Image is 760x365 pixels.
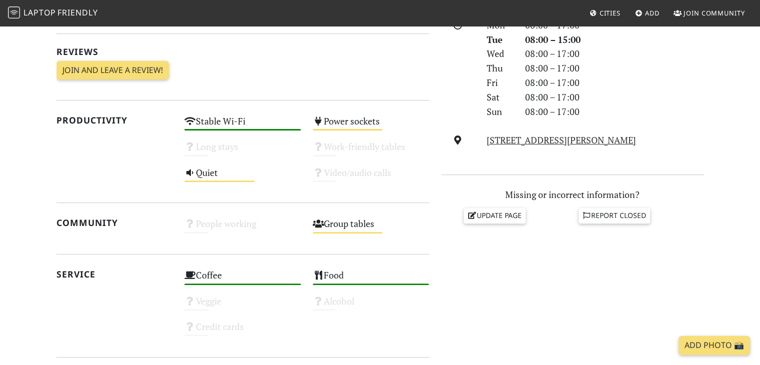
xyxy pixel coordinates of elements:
[645,8,660,17] span: Add
[307,138,435,164] div: Work-friendly tables
[307,267,435,292] div: Food
[178,215,307,241] div: People working
[56,269,173,279] h2: Service
[481,32,519,47] div: Tue
[600,8,621,17] span: Cities
[56,61,169,80] a: Join and leave a review!
[178,113,307,138] div: Stable Wi-Fi
[481,46,519,61] div: Wed
[519,32,710,47] div: 08:00 – 15:00
[178,138,307,164] div: Long stays
[519,46,710,61] div: 08:00 – 17:00
[586,4,625,22] a: Cities
[178,164,307,190] div: Quiet
[519,104,710,119] div: 08:00 – 17:00
[307,164,435,190] div: Video/audio calls
[56,115,173,125] h2: Productivity
[487,134,636,146] a: [STREET_ADDRESS][PERSON_NAME]
[8,4,98,22] a: LaptopFriendly LaptopFriendly
[23,7,56,18] span: Laptop
[670,4,749,22] a: Join Community
[8,6,20,18] img: LaptopFriendly
[631,4,664,22] a: Add
[57,7,97,18] span: Friendly
[464,208,526,223] a: Update page
[481,90,519,104] div: Sat
[684,8,745,17] span: Join Community
[481,104,519,119] div: Sun
[56,46,429,57] h2: Reviews
[481,75,519,90] div: Fri
[519,90,710,104] div: 08:00 – 17:00
[679,336,750,355] a: Add Photo 📸
[519,75,710,90] div: 08:00 – 17:00
[307,293,435,318] div: Alcohol
[519,61,710,75] div: 08:00 – 17:00
[56,217,173,228] h2: Community
[178,267,307,292] div: Coffee
[579,208,651,223] a: Report closed
[441,187,704,202] p: Missing or incorrect information?
[307,113,435,138] div: Power sockets
[481,61,519,75] div: Thu
[178,293,307,318] div: Veggie
[307,215,435,241] div: Group tables
[178,318,307,344] div: Credit cards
